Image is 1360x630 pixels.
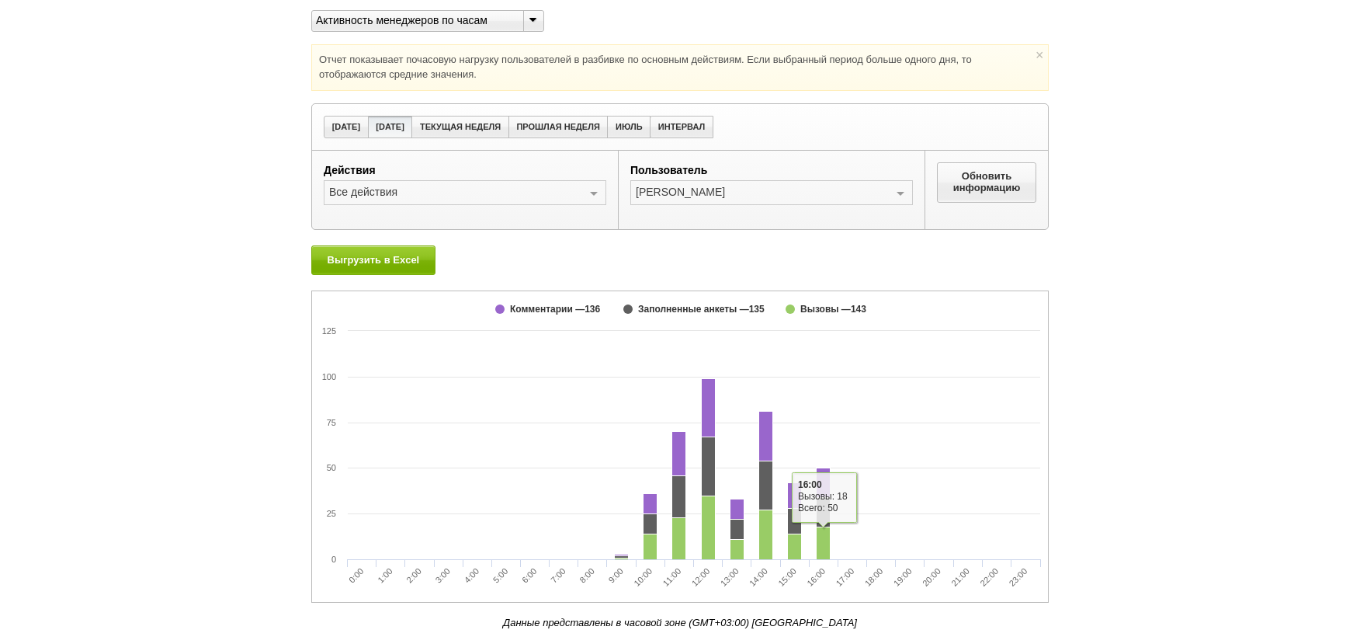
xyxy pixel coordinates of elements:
[404,566,423,585] tspan: 2:00
[800,304,866,315] span: Вызовы —
[719,566,741,588] tspan: 13:00
[322,326,336,336] tspan: 125
[661,566,682,588] tspan: 11:00
[978,566,1000,588] tspan: 22:00
[510,304,600,315] span: Комментарии —
[632,566,654,588] tspan: 10:00
[1007,566,1029,588] tspan: 23:00
[312,12,511,29] div: Активность менеджеров по часам
[311,44,1049,91] div: Отчет показывает почасовую нагрузку пользователей в разбивке по основным действиям. Если выбранны...
[937,162,1036,203] button: Обновить информацию
[503,617,857,628] i: Данные представлены в часовой зоне (GMT+03:00) [GEOGRAPHIC_DATA]
[376,566,394,585] tspan: 1:00
[327,509,336,518] tspan: 25
[331,555,336,564] tspan: 0
[892,566,914,588] tspan: 19:00
[851,304,866,315] b: 143
[549,566,567,585] tspan: 7:00
[863,566,885,588] tspan: 18:00
[749,304,765,315] b: 135
[607,116,651,138] button: ИЮЛЬ
[520,566,539,585] tspan: 6:00
[327,463,336,472] tspan: 50
[347,566,366,585] tspan: 0:00
[921,566,942,588] tspan: 20:00
[322,372,336,381] tspan: 100
[949,566,971,588] tspan: 21:00
[433,566,452,585] tspan: 3:00
[606,566,625,585] tspan: 9:00
[491,566,510,585] tspan: 5:00
[638,304,765,315] span: Заполненные анкеты —
[834,566,855,588] tspan: 17:00
[650,116,713,138] button: ИНТЕРВАЛ
[325,183,582,201] div: Все действия
[578,566,596,585] tspan: 8:00
[690,566,712,588] tspan: 12:00
[324,116,369,138] button: [DATE]
[805,566,827,588] tspan: 16:00
[636,183,889,201] div: [PERSON_NAME]
[1036,51,1043,58] a: ×
[368,116,413,138] button: [DATE]
[324,162,606,179] label: Действия
[463,566,481,585] tspan: 4:00
[327,418,336,427] tspan: 75
[508,116,609,138] button: ПРОШЛАЯ НЕДЕЛЯ
[776,566,798,588] tspan: 15:00
[411,116,508,138] button: ТЕКУЩАЯ НЕДЕЛЯ
[311,245,435,274] button: Выгрузить в Excel
[630,162,913,179] label: Пользователь
[585,304,600,315] b: 136
[748,566,769,588] tspan: 14:00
